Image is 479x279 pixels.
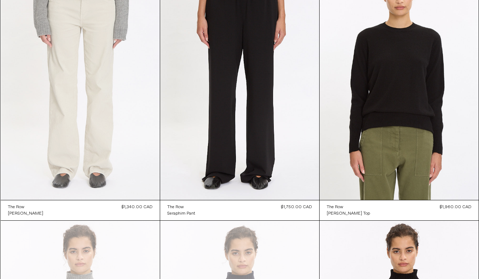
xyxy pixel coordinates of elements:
[8,204,24,210] div: The Row
[167,204,184,210] div: The Row
[281,204,312,210] div: $1,750.00 CAD
[8,211,43,217] div: [PERSON_NAME]
[440,204,471,210] div: $1,960.00 CAD
[8,204,43,210] a: The Row
[122,204,153,210] div: $1,340.00 CAD
[327,211,370,217] div: [PERSON_NAME] Top
[167,204,195,210] a: The Row
[167,210,195,217] a: Seraphim Pant
[327,204,343,210] div: The Row
[167,211,195,217] div: Seraphim Pant
[8,210,43,217] a: [PERSON_NAME]
[327,204,370,210] a: The Row
[327,210,370,217] a: [PERSON_NAME] Top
